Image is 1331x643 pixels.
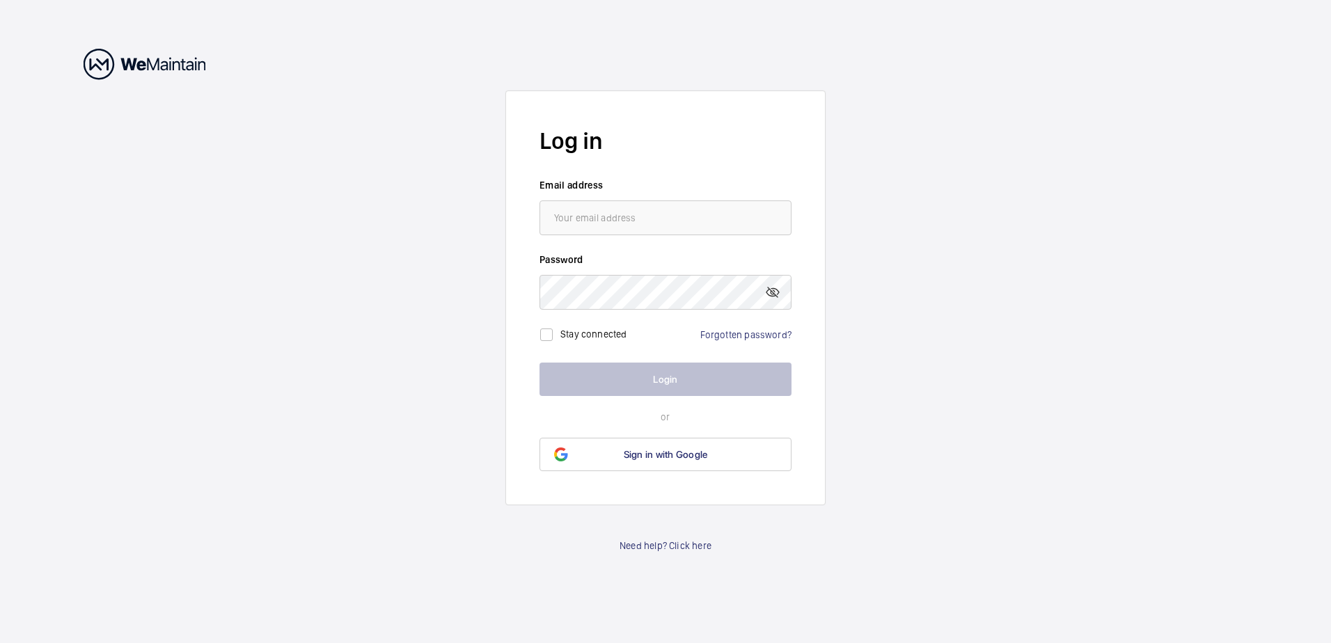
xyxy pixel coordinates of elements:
[540,200,791,235] input: Your email address
[540,410,791,424] p: or
[540,253,791,267] label: Password
[540,125,791,157] h2: Log in
[540,178,791,192] label: Email address
[624,449,708,460] span: Sign in with Google
[620,539,711,553] a: Need help? Click here
[700,329,791,340] a: Forgotten password?
[540,363,791,396] button: Login
[560,328,627,340] label: Stay connected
